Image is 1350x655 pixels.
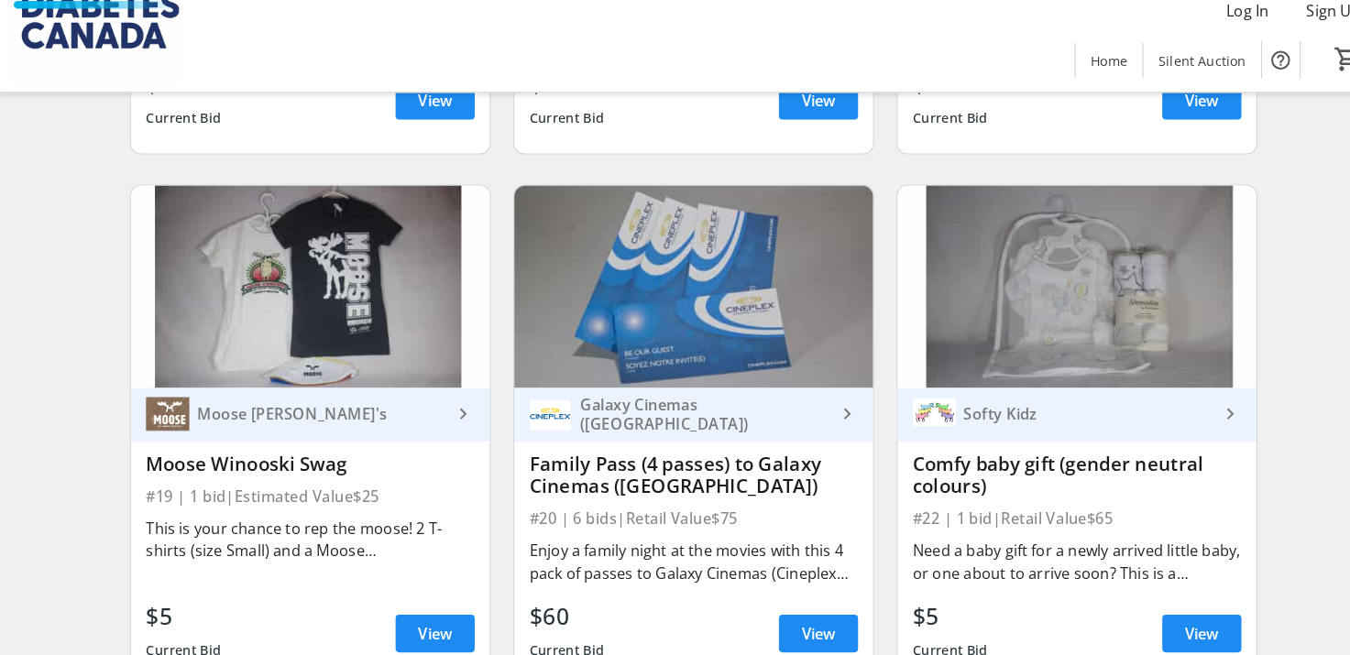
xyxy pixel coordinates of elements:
button: Log In [1179,13,1249,42]
a: View [1131,96,1208,133]
div: Moose [PERSON_NAME]'s [184,410,440,429]
div: Softy Kidz [930,410,1186,429]
div: Family Pass (4 passes) to Galaxy Cinemas ([GEOGRAPHIC_DATA]) [515,457,835,501]
div: #22 | 1 bid | Retail Value $65 [888,508,1208,534]
a: View [1131,615,1208,651]
span: Silent Auction [1127,66,1213,85]
a: View [758,96,835,133]
a: Galaxy Cinemas (Waterloo)Galaxy Cinemas ([GEOGRAPHIC_DATA]) [500,394,850,446]
mat-icon: keyboard_arrow_right [440,409,462,431]
div: Moose Winooski Swag [142,457,462,479]
div: Galaxy Cinemas ([GEOGRAPHIC_DATA]) [557,401,813,438]
div: #19 | 1 bid | Estimated Value $25 [142,486,462,512]
div: $5 [142,600,215,633]
span: View [780,104,813,126]
div: #20 | 6 bids | Retail Value $75 [515,508,835,534]
a: View [385,96,462,133]
div: Enjoy a family night at the movies with this 4 pack of passes to Galaxy Cinemas (Cineplex [GEOGRA... [515,541,835,585]
span: View [1153,104,1186,126]
img: Family Pass (4 passes) to Galaxy Cinemas (Cineplex Waterloo) [500,197,850,393]
button: Sign Up [1257,13,1339,42]
img: Diabetes Canada's Logo [11,7,174,99]
button: Cart [1295,58,1328,91]
span: Log In [1193,16,1235,38]
div: Current Bid [142,115,215,147]
a: View [385,615,462,651]
mat-icon: keyboard_arrow_right [1186,409,1208,431]
div: $60 [515,600,588,633]
img: Galaxy Cinemas (Waterloo) [515,398,557,441]
div: This is your chance to rep the moose! 2 T-shirts (size Small) and a Moose [GEOGRAPHIC_DATA] ball. [142,519,462,563]
div: Comfy baby gift (gender neutral colours) [888,457,1208,501]
img: Softy Kidz [888,398,930,441]
a: Home [1047,59,1112,93]
div: $5 [888,600,961,633]
span: View [407,622,440,644]
img: Moose Winooski Swag [127,197,477,393]
mat-icon: keyboard_arrow_right [813,409,835,431]
div: Current Bid [515,115,588,147]
a: View [758,615,835,651]
span: Sign Up [1271,16,1324,38]
span: Home [1061,66,1097,85]
span: View [1153,622,1186,644]
div: Current Bid [888,115,961,147]
img: Comfy baby gift (gender neutral colours) [873,197,1223,393]
a: Moose Winooski'sMoose [PERSON_NAME]'s [127,394,477,446]
div: Need a baby gift for a newly arrived little baby, or one about to arrive soon? This is a beautifu... [888,541,1208,585]
img: Moose Winooski's [142,398,184,441]
span: View [407,104,440,126]
a: Silent Auction [1113,59,1227,93]
button: Help [1228,57,1265,93]
a: Softy KidzSofty Kidz [873,394,1223,446]
span: View [780,622,813,644]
